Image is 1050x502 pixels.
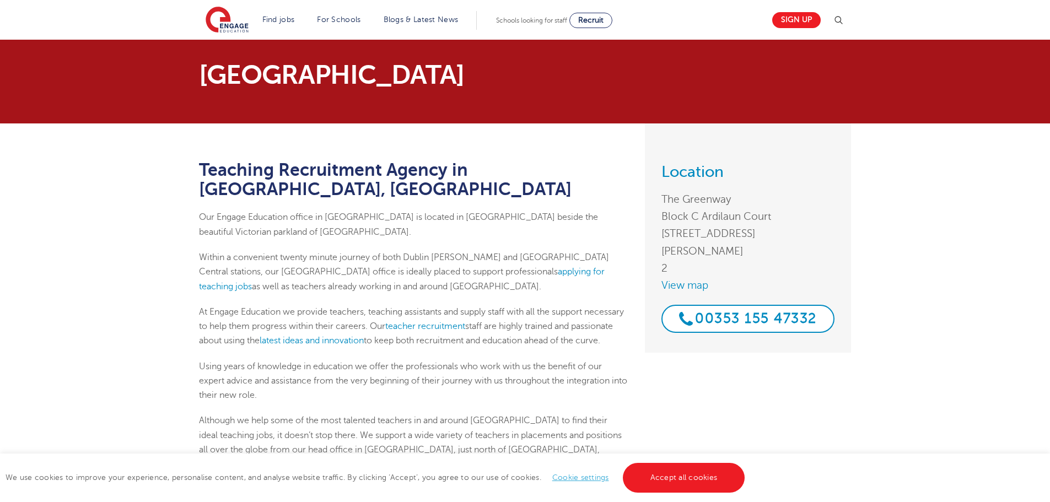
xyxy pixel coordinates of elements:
[661,305,834,333] a: 00353 155 47332
[199,160,628,199] h1: Teaching Recruitment Agency in [GEOGRAPHIC_DATA], [GEOGRAPHIC_DATA]
[199,413,628,471] p: Although we help some of the most talented teachers in and around [GEOGRAPHIC_DATA] to find their...
[578,16,604,24] span: Recruit
[496,17,567,24] span: Schools looking for staff
[317,15,360,24] a: For Schools
[199,62,628,88] p: [GEOGRAPHIC_DATA]
[6,473,747,482] span: We use cookies to improve your experience, personalise content, and analyse website traffic. By c...
[199,210,628,239] p: Our Engage Education office in [GEOGRAPHIC_DATA] is located in [GEOGRAPHIC_DATA] beside the beaut...
[661,277,834,294] a: View map
[772,12,821,28] a: Sign up
[199,250,628,294] p: Within a convenient twenty minute journey of both Dublin [PERSON_NAME] and [GEOGRAPHIC_DATA] Cent...
[206,7,249,34] img: Engage Education
[661,164,834,180] h3: Location
[385,321,465,331] a: teacher recruitment
[623,463,745,493] a: Accept all cookies
[199,359,628,403] p: Using years of knowledge in education we offer the professionals who work with us the benefit of ...
[260,336,364,346] a: latest ideas and innovation
[552,473,609,482] a: Cookie settings
[384,15,459,24] a: Blogs & Latest News
[569,13,612,28] a: Recruit
[199,267,605,291] a: applying for teaching jobs
[661,191,834,277] address: The Greenway Block C Ardilaun Court [STREET_ADDRESS][PERSON_NAME] 2
[262,15,295,24] a: Find jobs
[199,305,628,348] p: At Engage Education we provide teachers, teaching assistants and supply staff with all the suppor...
